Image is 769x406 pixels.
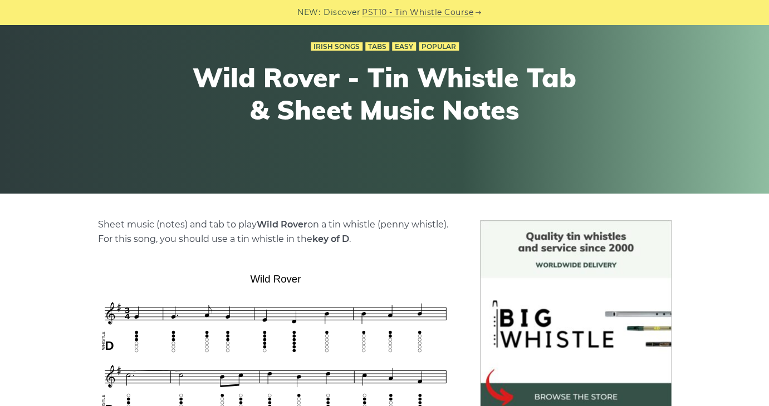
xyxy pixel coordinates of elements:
h1: Wild Rover - Tin Whistle Tab & Sheet Music Notes [180,62,590,126]
a: Popular [419,42,459,51]
p: Sheet music (notes) and tab to play on a tin whistle (penny whistle). For this song, you should u... [98,217,453,246]
a: Easy [392,42,416,51]
a: Tabs [365,42,389,51]
a: PST10 - Tin Whistle Course [362,6,473,19]
span: NEW: [297,6,320,19]
strong: key of D [312,234,349,244]
strong: Wild Rover [257,219,307,230]
span: Discover [324,6,360,19]
a: Irish Songs [311,42,363,51]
